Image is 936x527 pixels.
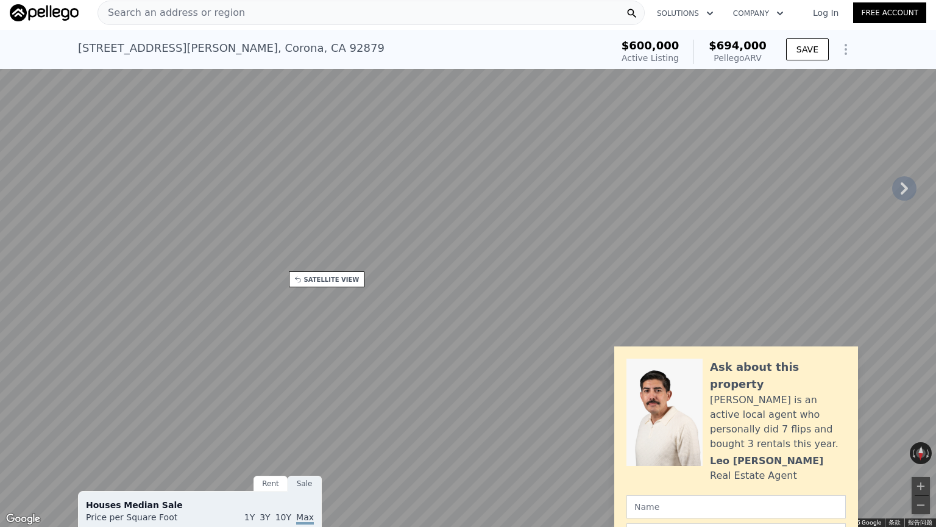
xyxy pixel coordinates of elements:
div: Sale [288,476,322,492]
a: Log In [798,7,853,19]
div: Leo [PERSON_NAME] [710,454,823,468]
div: Ask about this property [710,359,846,393]
span: 10Y [275,512,291,522]
span: 1Y [244,512,255,522]
div: Rent [253,476,288,492]
span: Active Listing [622,53,679,63]
button: Show Options [834,37,858,62]
button: SAVE [786,38,829,60]
button: Solutions [647,2,723,24]
div: Real Estate Agent [710,468,797,483]
span: $600,000 [622,39,679,52]
span: Search an address or region [98,5,245,20]
span: 3Y [260,512,270,522]
div: [STREET_ADDRESS][PERSON_NAME] , Corona , CA 92879 [78,40,385,57]
div: SATELLITE VIEW [304,275,360,284]
img: Pellego [10,4,79,21]
div: Pellego ARV [709,52,767,64]
button: Company [723,2,793,24]
span: $694,000 [709,39,767,52]
span: Max [296,512,314,525]
div: Houses Median Sale [86,499,314,511]
div: [PERSON_NAME] is an active local agent who personally did 7 flips and bought 3 rentals this year. [710,393,846,451]
a: Free Account [853,2,926,23]
input: Name [626,495,846,518]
